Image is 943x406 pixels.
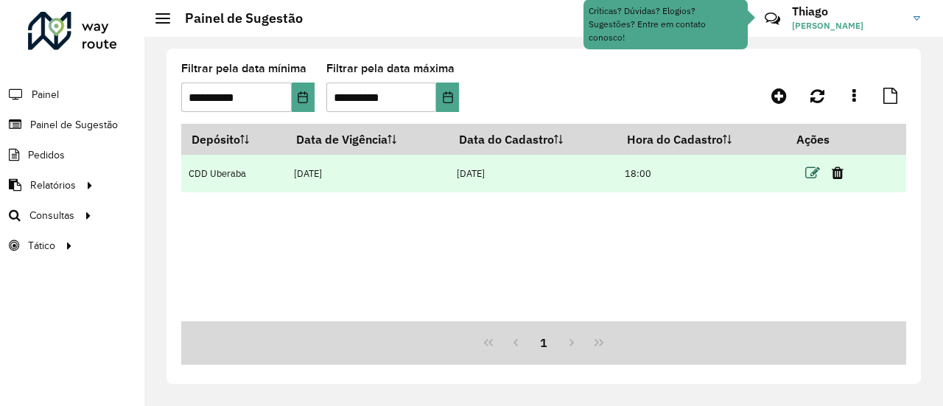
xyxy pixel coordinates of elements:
[757,3,788,35] a: Contato Rápido
[832,163,844,183] a: Excluir
[792,19,902,32] span: [PERSON_NAME]
[449,124,617,155] th: Data do Cadastro
[449,155,617,192] td: [DATE]
[617,155,786,192] td: 18:00
[170,10,303,27] h2: Painel de Sugestão
[181,155,287,192] td: CDD Uberaba
[181,60,306,77] label: Filtrar pela data mínima
[30,178,76,193] span: Relatórios
[287,155,449,192] td: [DATE]
[28,147,65,163] span: Pedidos
[792,4,902,18] h3: Thiago
[617,124,786,155] th: Hora do Cadastro
[28,238,55,253] span: Tático
[436,83,459,112] button: Choose Date
[530,329,558,357] button: 1
[30,117,118,133] span: Painel de Sugestão
[292,83,315,112] button: Choose Date
[29,208,74,223] span: Consultas
[32,87,59,102] span: Painel
[181,124,287,155] th: Depósito
[326,60,455,77] label: Filtrar pela data máxima
[805,163,820,183] a: Editar
[786,124,874,155] th: Ações
[287,124,449,155] th: Data de Vigência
